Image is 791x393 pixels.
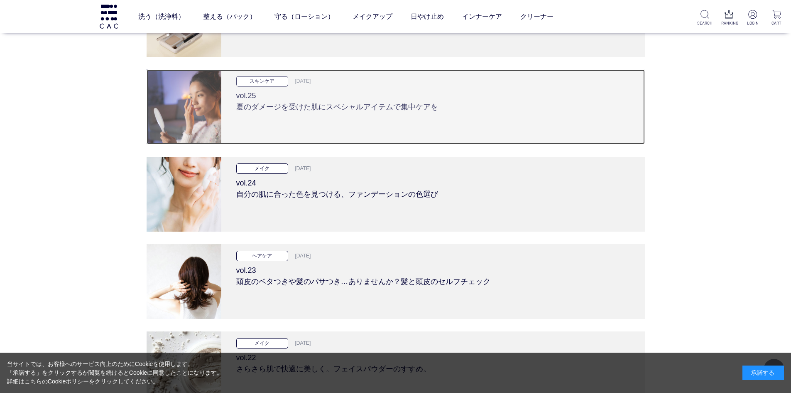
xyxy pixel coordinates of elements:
[236,87,630,113] h3: vol.25 夏のダメージを受けた肌にスペシャルアイテムで集中ケアを
[274,5,334,28] a: 守る（ローション）
[147,157,221,232] img: 自分の肌に合った色を見つける、ファンデーションの色選び
[236,261,630,287] h3: vol.23 頭皮のベタつきや髪のパサつき…ありませんか？髪と頭皮のセルフチェック
[290,77,311,86] p: [DATE]
[98,5,119,28] img: logo
[203,5,256,28] a: 整える（パック）
[138,5,185,28] a: 洗う（洗浄料）
[462,5,502,28] a: インナーケア
[353,5,392,28] a: メイクアップ
[520,5,553,28] a: クリーナー
[745,20,760,26] p: LOGIN
[721,10,737,26] a: RANKING
[236,251,288,261] p: ヘアケア
[721,20,737,26] p: RANKING
[48,378,89,385] a: Cookieポリシー
[769,20,784,26] p: CART
[769,10,784,26] a: CART
[147,244,645,319] a: 頭皮のベタつきや髪のパサつき…ありませんか？髪と頭皮のセルフチェック ヘアケア [DATE] vol.23頭皮のベタつきや髪のパサつき…ありませんか？髪と頭皮のセルフチェック
[147,69,221,144] img: 夏のダメージを受けた肌にスペシャルアイテムで集中ケアを
[411,5,444,28] a: 日やけ止め
[745,10,760,26] a: LOGIN
[236,174,630,200] h3: vol.24 自分の肌に合った色を見つける、ファンデーションの色選び
[697,10,713,26] a: SEARCH
[236,163,288,174] p: メイク
[236,349,630,375] h3: vol.22 さらさら肌で快適に美しく。フェイスパウダーのすすめ。
[7,360,223,386] div: 当サイトでは、お客様へのサービス向上のためにCookieを使用します。 「承諾する」をクリックするか閲覧を続けるとCookieに同意したことになります。 詳細はこちらの をクリックしてください。
[236,76,288,87] p: スキンケア
[742,366,784,380] div: 承諾する
[697,20,713,26] p: SEARCH
[236,338,288,349] p: メイク
[290,164,311,173] p: [DATE]
[147,244,221,319] img: 頭皮のベタつきや髪のパサつき…ありませんか？髪と頭皮のセルフチェック
[147,157,645,232] a: 自分の肌に合った色を見つける、ファンデーションの色選び メイク [DATE] vol.24自分の肌に合った色を見つける、ファンデーションの色選び
[290,252,311,261] p: [DATE]
[290,339,311,348] p: [DATE]
[147,69,645,144] a: 夏のダメージを受けた肌にスペシャルアイテムで集中ケアを スキンケア [DATE] vol.25夏のダメージを受けた肌にスペシャルアイテムで集中ケアを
